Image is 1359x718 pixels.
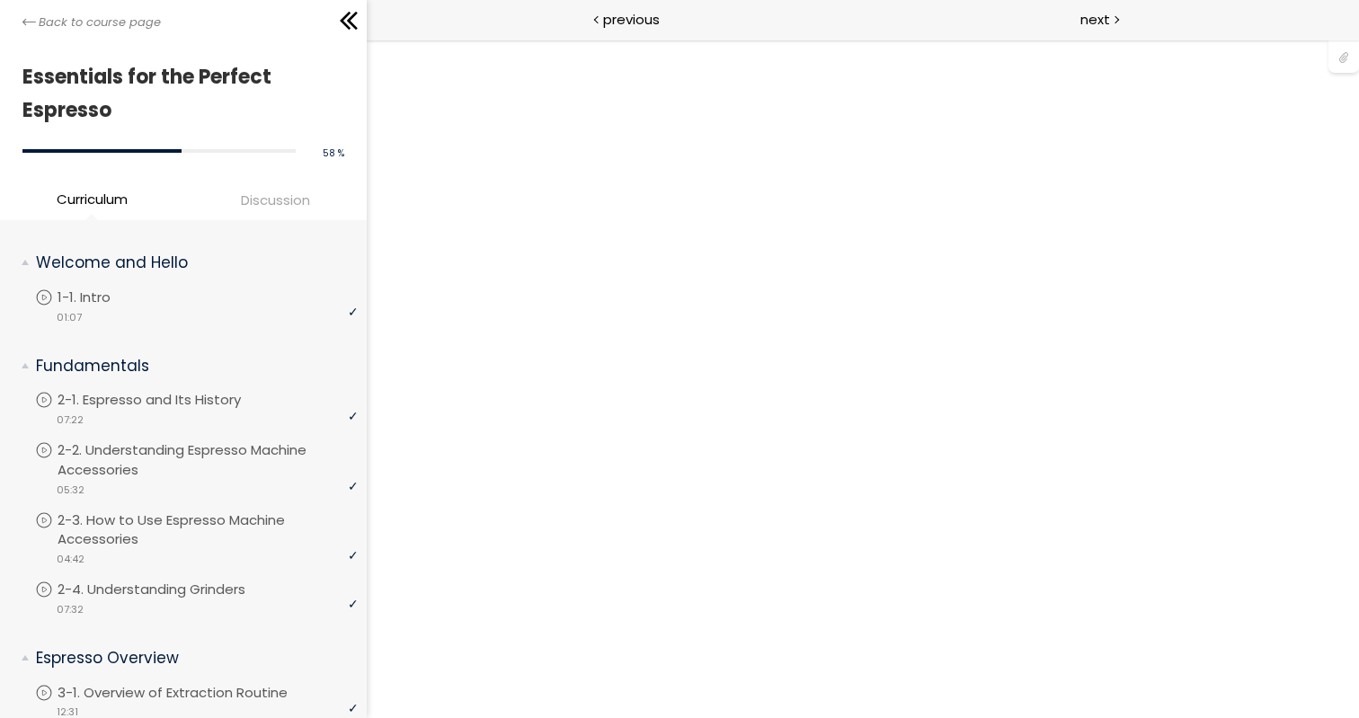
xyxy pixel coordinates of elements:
span: 05:32 [57,483,84,498]
h1: Essentials for the Perfect Espresso [22,60,335,128]
p: 2-3. How to Use Espresso Machine Accessories [58,510,358,550]
span: 07:32 [57,602,84,617]
span: Back to course page [39,13,161,31]
p: Fundamentals [36,355,344,377]
p: Welcome and Hello [36,252,344,274]
p: 2-2. Understanding Espresso Machine Accessories [58,440,358,480]
a: Back to course page [22,13,161,31]
p: 2-1. Espresso and Its History [58,390,277,410]
span: 04:42 [57,552,84,567]
span: Discussion [241,190,310,210]
p: Espresso Overview [36,647,344,669]
span: Curriculum [57,189,128,209]
span: 07:22 [57,412,84,428]
iframe: To enrich screen reader interactions, please activate Accessibility in Grammarly extension settings [367,40,1359,718]
p: 2-4. Understanding Grinders [58,580,281,599]
p: 3-1. Overview of Extraction Routine [58,683,324,703]
span: previous [603,9,660,30]
span: next [1080,9,1110,30]
span: 58 % [323,146,344,160]
p: 1-1. Intro [58,288,147,307]
span: 01:07 [57,310,82,325]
